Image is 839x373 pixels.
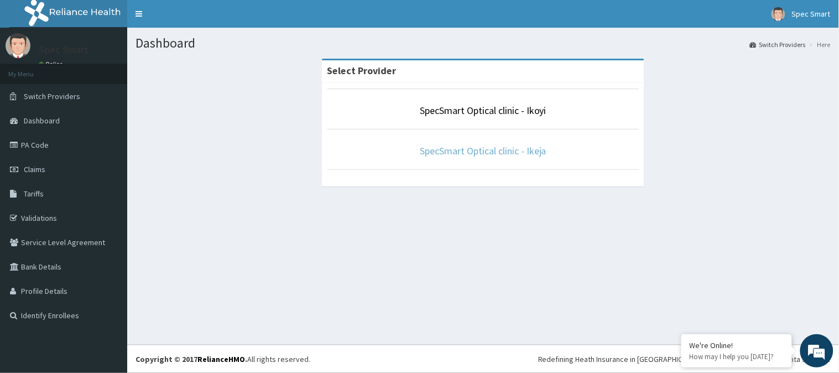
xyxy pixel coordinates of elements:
footer: All rights reserved. [127,345,839,373]
a: SpecSmart Optical clinic - Ikoyi [420,104,546,117]
a: Switch Providers [750,40,806,49]
div: Minimize live chat window [181,6,208,32]
a: RelianceHMO [197,354,245,364]
span: Tariffs [24,189,44,199]
h1: Dashboard [136,36,831,50]
span: Spec Smart [792,9,831,19]
li: Here [807,40,831,49]
strong: Select Provider [327,64,397,77]
span: Dashboard [24,116,60,126]
div: Chat with us now [58,62,186,76]
div: We're Online! [690,340,784,350]
a: SpecSmart Optical clinic - Ikeja [420,144,546,157]
p: Spec Smart [39,45,88,55]
img: d_794563401_company_1708531726252_794563401 [20,55,45,83]
span: We're online! [64,115,153,226]
textarea: Type your message and hit 'Enter' [6,252,211,291]
img: User Image [6,33,30,58]
a: Online [39,60,65,68]
p: How may I help you today? [690,352,784,361]
span: Switch Providers [24,91,80,101]
div: Redefining Heath Insurance in [GEOGRAPHIC_DATA] using Telemedicine and Data Science! [538,354,831,365]
span: Claims [24,164,45,174]
strong: Copyright © 2017 . [136,354,247,364]
img: User Image [772,7,785,21]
